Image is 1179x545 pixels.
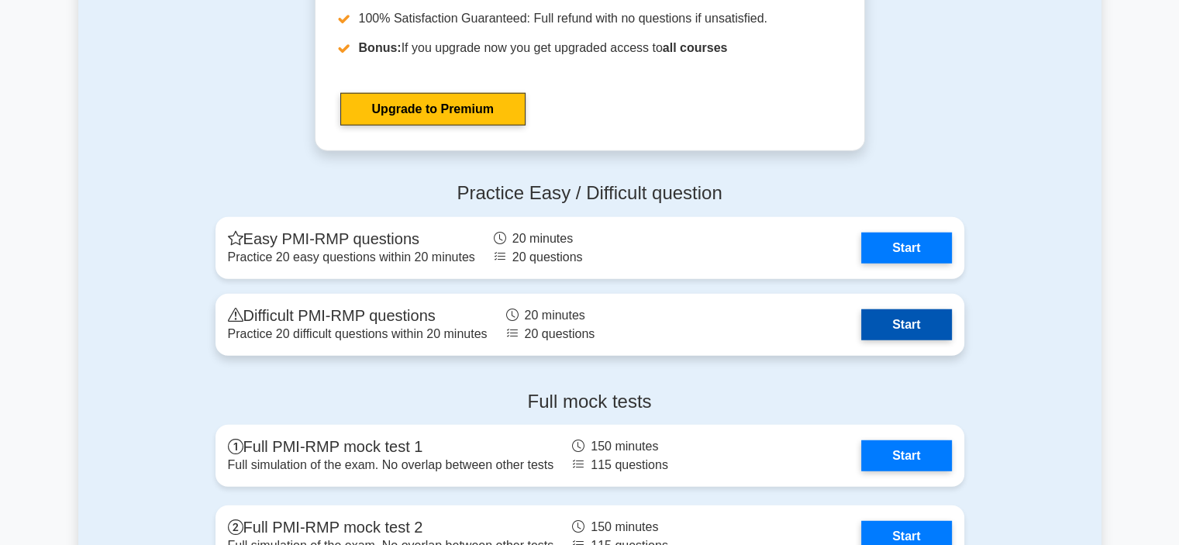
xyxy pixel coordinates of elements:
[215,182,964,205] h4: Practice Easy / Difficult question
[215,391,964,413] h4: Full mock tests
[861,440,951,471] a: Start
[861,233,951,264] a: Start
[340,93,526,126] a: Upgrade to Premium
[861,309,951,340] a: Start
